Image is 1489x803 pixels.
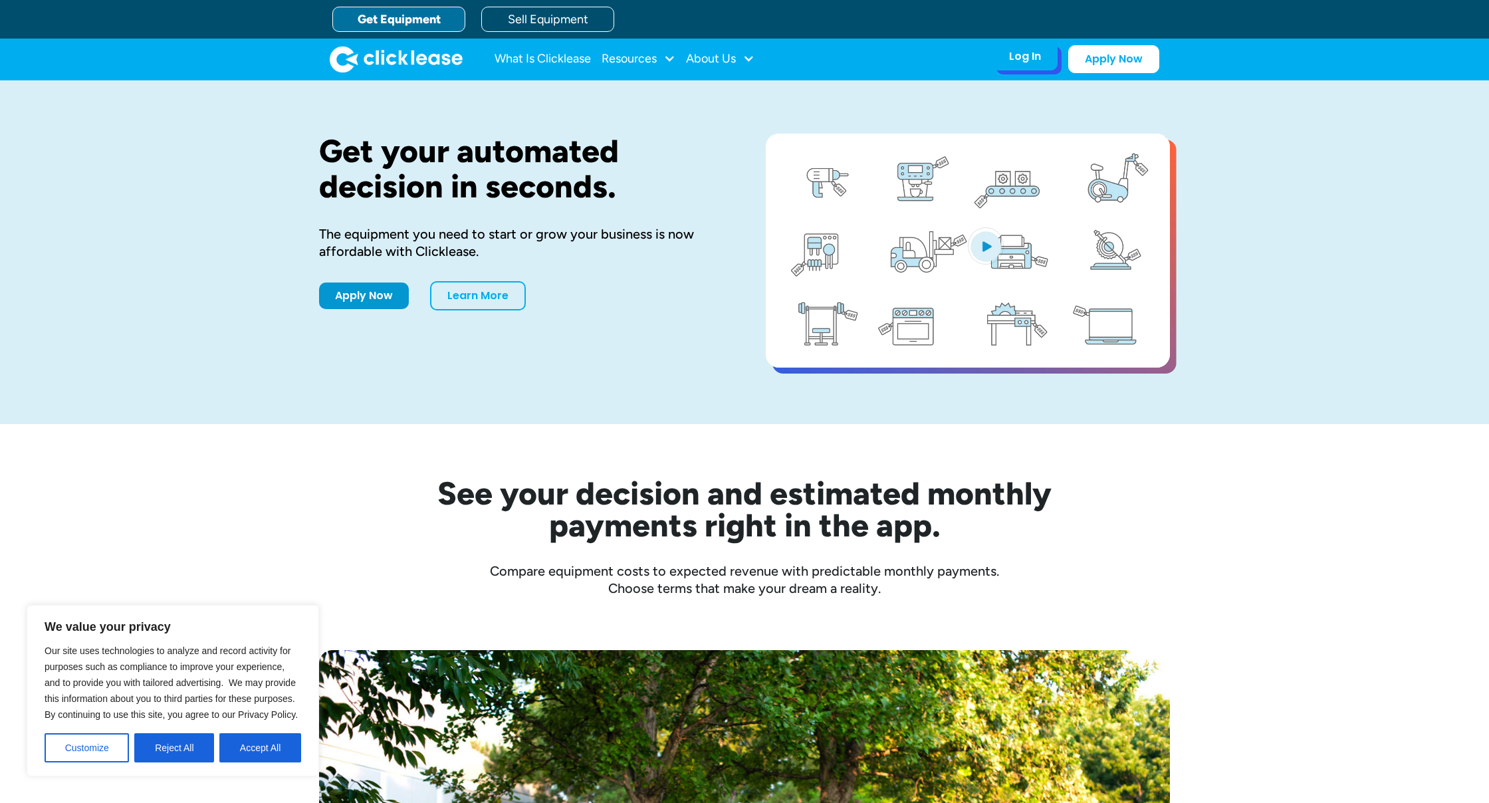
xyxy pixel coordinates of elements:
[430,281,526,310] a: Learn More
[45,645,298,720] span: Our site uses technologies to analyze and record activity for purposes such as compliance to impr...
[332,7,465,32] a: Get Equipment
[602,46,675,72] div: Resources
[319,134,723,204] h1: Get your automated decision in seconds.
[1009,50,1041,63] div: Log In
[330,46,463,72] a: home
[45,619,301,635] p: We value your privacy
[766,134,1170,368] a: open lightbox
[319,283,409,309] a: Apply Now
[686,46,754,72] div: About Us
[330,46,463,72] img: Clicklease logo
[372,477,1117,541] h2: See your decision and estimated monthly payments right in the app.
[319,562,1170,597] div: Compare equipment costs to expected revenue with predictable monthly payments. Choose terms that ...
[45,733,129,762] button: Customize
[1068,45,1159,73] a: Apply Now
[27,605,319,776] div: We value your privacy
[968,227,1004,265] img: Blue play button logo on a light blue circular background
[481,7,614,32] a: Sell Equipment
[134,733,214,762] button: Reject All
[219,733,301,762] button: Accept All
[319,225,723,260] div: The equipment you need to start or grow your business is now affordable with Clicklease.
[495,46,591,72] a: What Is Clicklease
